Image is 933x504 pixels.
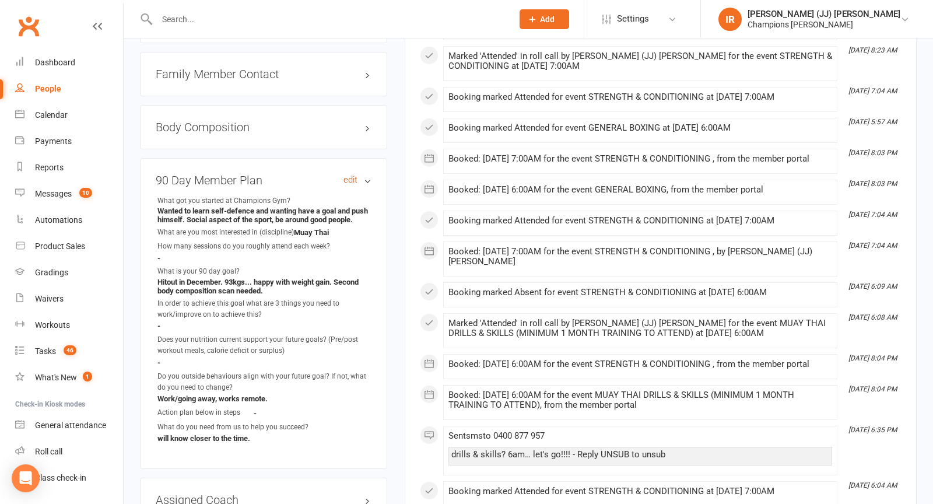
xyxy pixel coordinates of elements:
i: [DATE] 6:08 AM [848,313,897,321]
strong: - [157,254,225,262]
div: Booking marked Absent for event STRENGTH & CONDITIONING at [DATE] 6:00AM [448,288,832,297]
i: [DATE] 8:03 PM [848,180,897,188]
h3: Body Composition [156,121,371,134]
input: Search... [153,11,504,27]
span: Add [540,15,555,24]
i: [DATE] 7:04 AM [848,211,897,219]
div: Booking marked Attended for event STRENGTH & CONDITIONING at [DATE] 7:00AM [448,216,832,226]
a: Product Sales [15,233,123,260]
div: Workouts [35,320,70,330]
strong: will know closer to the time. [157,434,250,443]
div: Gradings [35,268,68,277]
i: [DATE] 6:09 AM [848,282,897,290]
div: drills & skills? 6am… let's go!!!! - Reply UNSUB to unsub [451,450,829,460]
i: [DATE] 7:04 AM [848,87,897,95]
div: Champions [PERSON_NAME] [748,19,900,30]
a: Reports [15,155,123,181]
i: [DATE] 5:57 AM [848,118,897,126]
div: People [35,84,61,93]
a: Waivers [15,286,123,312]
i: [DATE] 6:04 AM [848,481,897,489]
i: [DATE] 8:04 PM [848,354,897,362]
i: [DATE] 6:35 PM [848,426,897,434]
a: People [15,76,123,102]
div: Waivers [35,294,64,303]
span: 10 [79,188,92,198]
div: Marked 'Attended' in roll call by [PERSON_NAME] (JJ) [PERSON_NAME] for the event MUAY THAI DRILLS... [448,318,832,338]
div: Dashboard [35,58,75,67]
div: Payments [35,136,72,146]
strong: Hitout in December. 93kgs... happy with weight gain. Second body composition scan needed. [157,278,371,295]
strong: - [157,321,225,330]
a: edit [343,175,357,185]
div: Calendar [35,110,68,120]
div: Do you outside behaviours align with your future goal? If not, what do you need to change? [157,371,371,393]
div: What do you need from us to help you succeed? [157,422,308,433]
div: Class check-in [35,473,86,482]
strong: Work/going away, works remote. [157,394,268,403]
div: IR [718,8,742,31]
div: How many sessions do you roughly attend each week? [157,241,330,252]
div: Product Sales [35,242,85,251]
a: Clubworx [14,12,43,41]
i: [DATE] 8:23 AM [848,46,897,54]
i: [DATE] 7:04 AM [848,242,897,250]
div: [PERSON_NAME] (JJ) [PERSON_NAME] [748,9,900,19]
a: Roll call [15,439,123,465]
div: Roll call [35,447,62,456]
div: General attendance [35,421,106,430]
div: Booked: [DATE] 6:00AM for the event STRENGTH & CONDITIONING , from the member portal [448,359,832,369]
div: Booking marked Attended for event STRENGTH & CONDITIONING at [DATE] 7:00AM [448,92,832,102]
a: Dashboard [15,50,123,76]
div: Marked 'Attended' in roll call by [PERSON_NAME] (JJ) [PERSON_NAME] for the event STRENGTH & CONDI... [448,51,832,71]
strong: - [157,358,225,367]
a: Calendar [15,102,123,128]
a: General attendance kiosk mode [15,412,123,439]
div: Automations [35,215,82,225]
a: Tasks 46 [15,338,123,365]
div: Booked: [DATE] 7:00AM for the event STRENGTH & CONDITIONING , from the member portal [448,154,832,164]
div: Booked: [DATE] 7:00AM for the event STRENGTH & CONDITIONING , by [PERSON_NAME] (JJ) [PERSON_NAME] [448,247,832,267]
a: Workouts [15,312,123,338]
a: Gradings [15,260,123,286]
div: What are you most interested in (discipline) [157,227,294,238]
div: Booking marked Attended for event GENERAL BOXING at [DATE] 6:00AM [448,123,832,133]
div: What got you started at Champions Gym? [157,195,290,206]
span: Sent sms to 0400 877 957 [448,430,545,441]
div: Booked: [DATE] 6:00AM for the event MUAY THAI DRILLS & SKILLS (MINIMUM 1 MONTH TRAINING TO ATTEND... [448,390,832,410]
div: What is your 90 day goal? [157,266,254,277]
div: Reports [35,163,64,172]
div: Booking marked Attended for event STRENGTH & CONDITIONING at [DATE] 7:00AM [448,487,832,496]
div: What's New [35,373,77,382]
h3: Family Member Contact [156,68,371,80]
h3: 90 Day Member Plan [156,174,371,187]
a: Messages 10 [15,181,123,207]
a: Payments [15,128,123,155]
a: Automations [15,207,123,233]
span: Settings [617,6,649,32]
i: [DATE] 8:03 PM [848,149,897,157]
a: Class kiosk mode [15,465,123,491]
div: Action plan below in steps [157,407,254,418]
strong: - [254,409,321,418]
i: [DATE] 8:04 PM [848,385,897,393]
div: Messages [35,189,72,198]
strong: Wanted to learn self-defence and wanting have a goal and push himself. Social aspect of the sport... [157,206,371,224]
a: What's New1 [15,365,123,391]
div: In order to achieve this goal what are 3 things you need to work/improve on to achieve this? [157,298,371,320]
span: 1 [83,372,92,381]
div: Does your nutrition current support your future goals? (Pre/post workout meals, calorie deficit o... [157,334,371,356]
span: 46 [64,345,76,355]
div: Tasks [35,346,56,356]
button: Add [520,9,569,29]
div: Open Intercom Messenger [12,464,40,492]
strong: Muay Thai [294,228,361,237]
div: Booked: [DATE] 6:00AM for the event GENERAL BOXING, from the member portal [448,185,832,195]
